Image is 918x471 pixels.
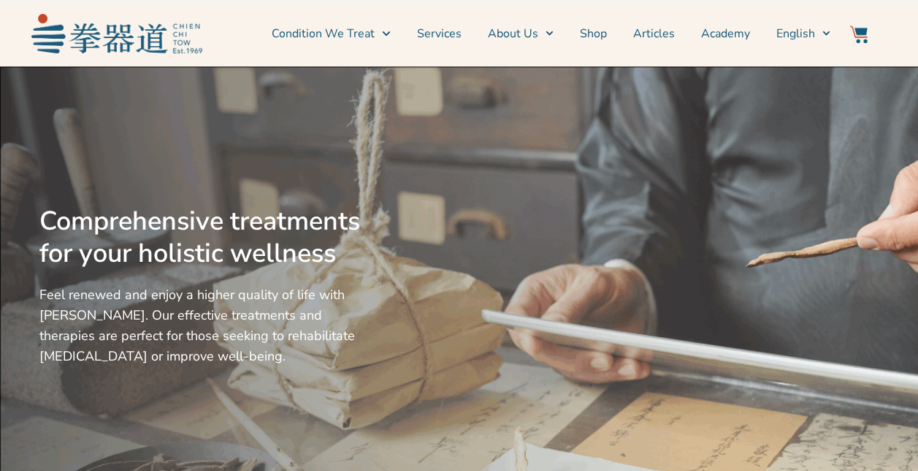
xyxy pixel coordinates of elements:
a: Articles [633,15,675,52]
a: About Us [488,15,554,52]
a: Switch to English [776,15,830,52]
a: Condition We Treat [272,15,390,52]
p: Feel renewed and enjoy a higher quality of life with [PERSON_NAME]. Our effective treatments and ... [39,285,367,366]
img: Website Icon-03 [850,26,868,43]
a: Shop [580,15,607,52]
h2: Comprehensive treatments for your holistic wellness [39,206,367,270]
span: English [776,25,815,42]
a: Services [417,15,462,52]
a: Academy [701,15,750,52]
nav: Menu [210,15,830,52]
